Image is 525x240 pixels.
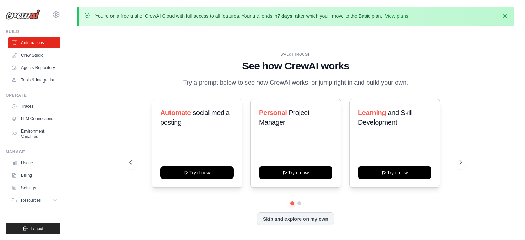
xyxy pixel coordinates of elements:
[385,13,408,19] a: View plans
[95,12,410,19] p: You're on a free trial of CrewAI Cloud with full access to all features. Your trial ends in , aft...
[358,109,386,116] span: Learning
[8,126,60,142] a: Environment Variables
[21,198,41,203] span: Resources
[259,109,309,126] span: Project Manager
[129,60,462,72] h1: See how CrewAI works
[8,182,60,193] a: Settings
[6,93,60,98] div: Operate
[8,101,60,112] a: Traces
[8,75,60,86] a: Tools & Integrations
[6,223,60,234] button: Logout
[8,195,60,206] button: Resources
[6,149,60,155] div: Manage
[8,170,60,181] a: Billing
[6,9,40,20] img: Logo
[160,109,191,116] span: Automate
[259,109,287,116] span: Personal
[6,29,60,35] div: Build
[358,166,431,179] button: Try it now
[358,109,412,126] span: and Skill Development
[257,212,334,225] button: Skip and explore on my own
[8,157,60,169] a: Usage
[259,166,332,179] button: Try it now
[8,37,60,48] a: Automations
[160,109,230,126] span: social media posting
[8,113,60,124] a: LLM Connections
[129,52,462,57] div: WALKTHROUGH
[160,166,234,179] button: Try it now
[31,226,43,231] span: Logout
[277,13,292,19] strong: 7 days
[180,78,412,88] p: Try a prompt below to see how CrewAI works, or jump right in and build your own.
[8,62,60,73] a: Agents Repository
[8,50,60,61] a: Crew Studio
